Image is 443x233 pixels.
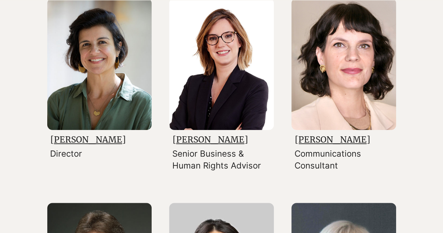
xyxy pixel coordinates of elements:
[295,134,370,145] a: [PERSON_NAME]
[50,134,126,145] a: [PERSON_NAME]
[173,134,248,145] a: [PERSON_NAME]
[50,149,82,159] span: Director
[172,148,267,171] p: Senior Business & Human Rights Advisor
[295,148,389,171] p: Communications Consultant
